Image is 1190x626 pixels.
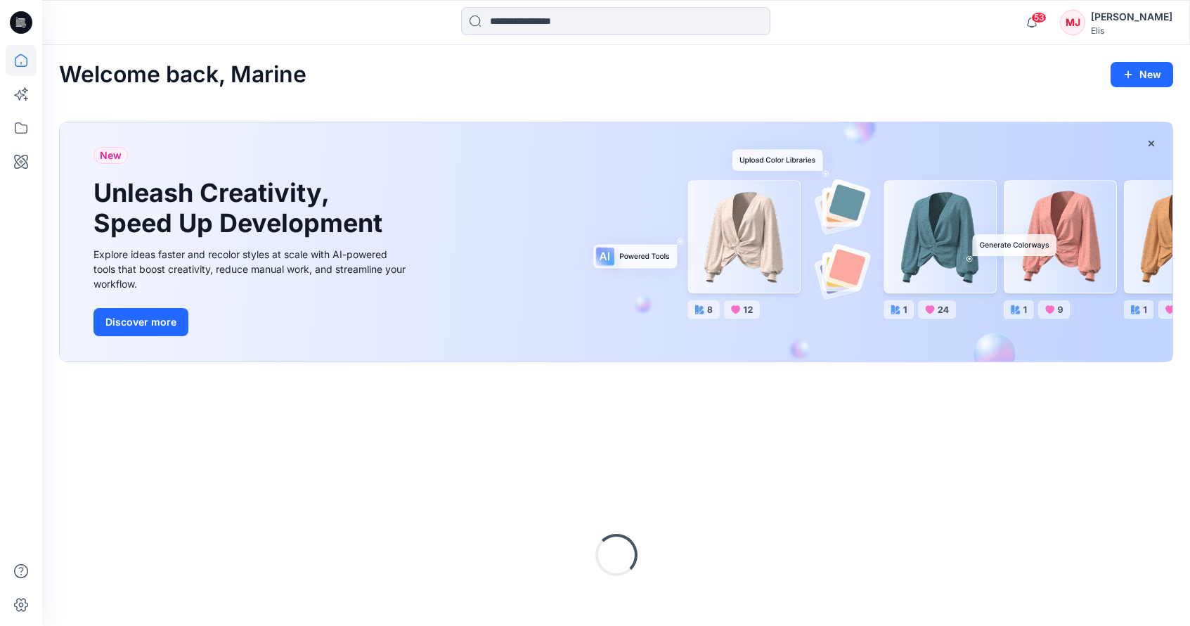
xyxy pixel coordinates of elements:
[100,147,122,164] span: New
[1111,62,1173,87] button: New
[93,308,410,336] a: Discover more
[1031,12,1047,23] span: 53
[1060,10,1085,35] div: MJ
[93,247,410,291] div: Explore ideas faster and recolor styles at scale with AI-powered tools that boost creativity, red...
[1091,8,1172,25] div: [PERSON_NAME]
[93,178,389,238] h1: Unleash Creativity, Speed Up Development
[59,62,306,88] h2: Welcome back, Marine
[93,308,188,336] button: Discover more
[1091,25,1172,36] div: Elis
